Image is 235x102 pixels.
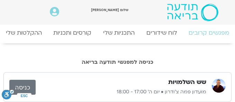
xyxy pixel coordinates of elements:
[36,88,206,96] p: מועדון פמה צ'ודרון • יום ה׳ 17:00 - 18:00
[168,78,206,86] h3: שש השלמויות
[212,79,226,93] img: מועדון פמה צ'ודרון
[91,8,128,12] span: שלום [PERSON_NAME]
[97,26,141,40] a: התכניות שלי
[48,26,98,40] a: קורסים ותכניות
[141,26,183,40] a: לוח שידורים
[3,59,232,65] h2: כניסה למפגשי תודעה בריאה
[9,80,36,95] a: כניסה
[183,26,235,40] a: מפגשים קרובים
